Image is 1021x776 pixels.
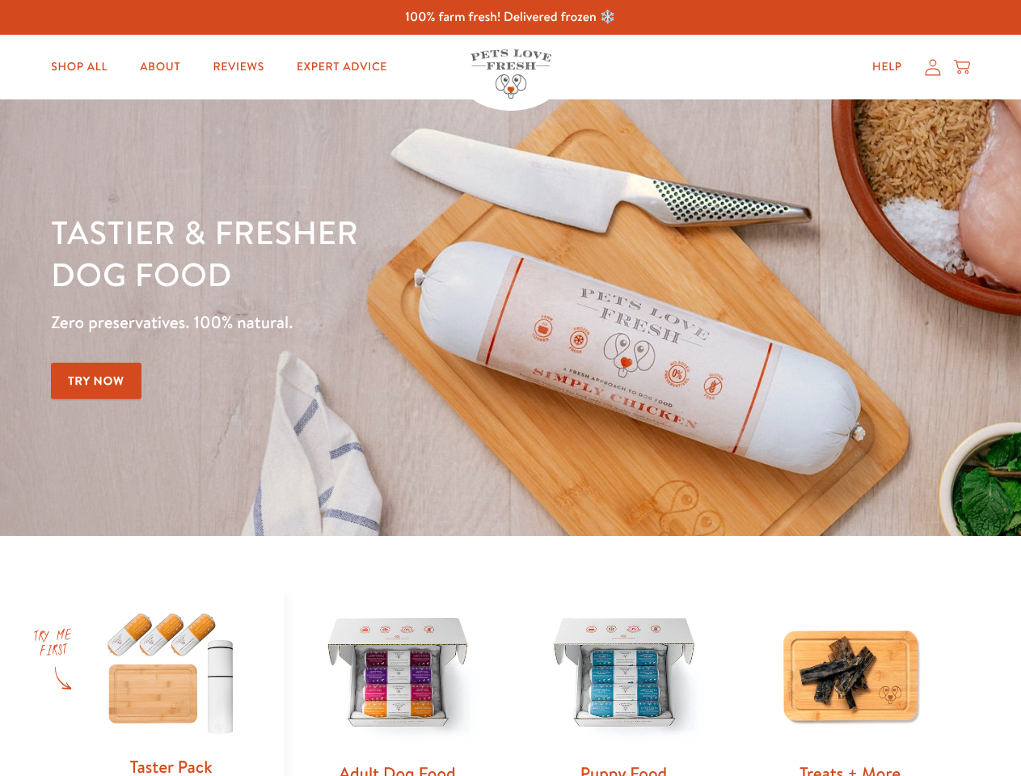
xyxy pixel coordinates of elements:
a: Reviews [200,51,276,83]
a: Try Now [51,363,141,399]
a: Help [859,51,915,83]
a: About [127,51,193,83]
img: Pets Love Fresh [470,49,551,99]
a: Expert Advice [284,51,400,83]
p: Zero preservatives. 100% natural. [51,308,664,337]
a: Shop All [38,51,120,83]
h1: Tastier & fresher dog food [51,211,664,295]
